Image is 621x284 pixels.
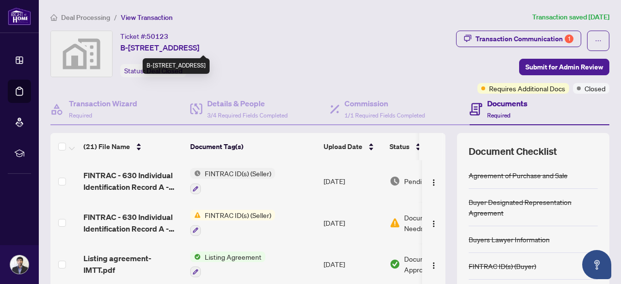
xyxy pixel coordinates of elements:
[83,169,182,193] span: FINTRAC - 630 Individual Identification Record A - PropTx-OREA_[DATE] 12_58_55.pdf
[469,234,550,245] div: Buyers Lawyer Information
[10,255,29,274] img: Profile Icon
[344,98,425,109] h4: Commission
[390,259,400,269] img: Document Status
[83,252,182,276] span: Listing agreement-IMTT.pdf
[565,34,573,43] div: 1
[320,133,386,160] th: Upload Date
[83,211,182,234] span: FINTRAC - 630 Individual Identification Record A - PropTx-OREA_[DATE] 18_11_17.pdf
[120,64,186,77] div: Status:
[469,261,536,271] div: FINTRAC ID(s) (Buyer)
[469,145,557,158] span: Document Checklist
[404,212,455,234] span: Document Needs Work
[50,14,57,21] span: home
[344,112,425,119] span: 1/1 Required Fields Completed
[426,256,441,272] button: Logo
[390,217,400,228] img: Document Status
[190,251,201,262] img: Status Icon
[83,141,130,152] span: (21) File Name
[324,141,362,152] span: Upload Date
[190,168,201,179] img: Status Icon
[121,13,173,22] span: View Transaction
[51,31,112,77] img: svg%3e
[61,13,110,22] span: Deal Processing
[582,250,611,279] button: Open asap
[186,133,320,160] th: Document Tag(s)
[190,210,275,236] button: Status IconFINTRAC ID(s) (Seller)
[147,32,168,41] span: 50123
[469,197,598,218] div: Buyer Designated Representation Agreement
[207,98,288,109] h4: Details & People
[595,37,602,44] span: ellipsis
[430,179,438,186] img: Logo
[525,59,603,75] span: Submit for Admin Review
[404,176,453,186] span: Pending Review
[69,112,92,119] span: Required
[80,133,186,160] th: (21) File Name
[456,31,581,47] button: Transaction Communication1
[201,251,265,262] span: Listing Agreement
[207,112,288,119] span: 3/4 Required Fields Completed
[475,31,573,47] div: Transaction Communication
[320,160,386,202] td: [DATE]
[487,98,527,109] h4: Documents
[120,31,168,42] div: Ticket #:
[69,98,137,109] h4: Transaction Wizard
[426,215,441,231] button: Logo
[143,58,210,74] div: B-[STREET_ADDRESS]
[190,168,275,194] button: Status IconFINTRAC ID(s) (Seller)
[8,7,31,25] img: logo
[120,42,199,53] span: B-[STREET_ADDRESS]
[519,59,609,75] button: Submit for Admin Review
[201,168,275,179] span: FINTRAC ID(s) (Seller)
[426,173,441,189] button: Logo
[404,253,464,275] span: Document Approved
[201,210,275,220] span: FINTRAC ID(s) (Seller)
[390,176,400,186] img: Document Status
[532,12,609,23] article: Transaction saved [DATE]
[430,220,438,228] img: Logo
[190,251,265,278] button: Status IconListing Agreement
[320,202,386,244] td: [DATE]
[469,170,568,181] div: Agreement of Purchase and Sale
[489,83,565,94] span: Requires Additional Docs
[386,133,468,160] th: Status
[487,112,510,119] span: Required
[114,12,117,23] li: /
[585,83,605,94] span: Closed
[390,141,409,152] span: Status
[190,210,201,220] img: Status Icon
[430,262,438,269] img: Logo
